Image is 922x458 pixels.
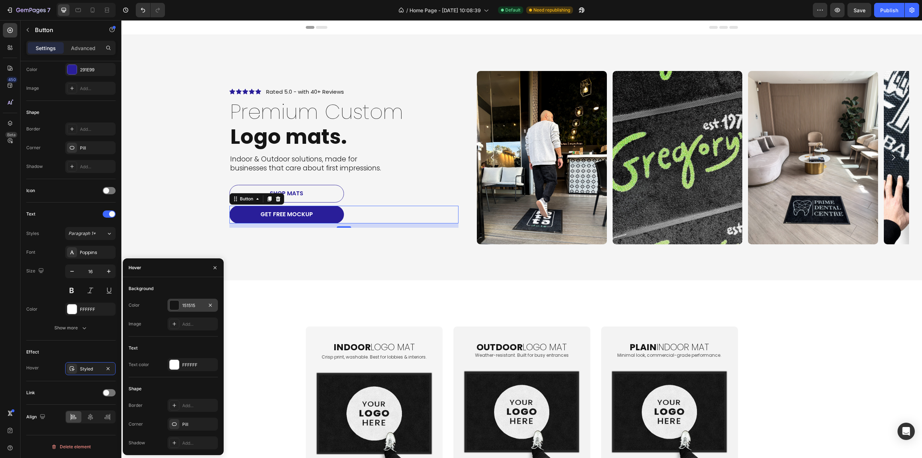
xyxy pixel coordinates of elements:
div: Button [117,175,133,182]
button: Save [847,3,871,17]
p: shop mats [148,170,182,177]
div: Pill [182,421,216,428]
div: Undo/Redo [136,3,165,17]
div: Color [26,66,37,73]
strong: indoor [212,321,249,333]
div: Add... [80,126,114,133]
div: Open Intercom Messenger [898,423,915,440]
img: gempages_550200365904036941-1be84b0e-8da8-4141-af17-5b017e90ea7e.jpg [627,51,756,224]
div: 291E99 [80,67,114,73]
p: Rated 5.0 - with 40+ Reviews [145,68,223,75]
button: Carousel Back Arrow [361,127,381,147]
p: Minimal look, commercial-grade performance. [489,331,607,339]
div: Color [129,302,140,308]
div: 450 [7,77,17,83]
button: Publish [874,3,904,17]
div: Shape [129,386,142,392]
div: 151515 [182,302,203,309]
span: Default [505,7,520,13]
div: Styled [80,366,101,372]
button: Show more [26,321,116,334]
div: Beta [5,132,17,138]
img: gempages_550200365904036941-bd60a557-e437-43f4-943e-b31ed0613c81.jpg [355,51,485,224]
span: Need republishing [533,7,570,13]
div: Background [129,285,153,292]
strong: plain [508,321,535,333]
div: Icon [26,187,35,194]
button: <p>shop mats</p> [108,165,223,182]
p: Indoor & Outdoor solutions, made for businesses that care about first impressions. [109,135,336,152]
div: Poppins [80,249,114,256]
div: Corner [129,421,143,427]
button: <p>get free mockup</p> [108,186,223,203]
div: Link [26,390,35,396]
button: Carousel Next Arrow [762,127,782,147]
div: Color [26,306,37,312]
div: Add... [182,321,216,328]
div: Delete element [51,443,91,451]
div: Shape [26,109,39,116]
p: get free mockup [139,191,192,198]
p: 7 [47,6,50,14]
div: Shadow [26,163,43,170]
div: Add... [182,440,216,446]
div: Font [26,249,35,255]
div: Shadow [129,440,145,446]
h2: logo mat [193,321,312,333]
div: FFFFFF [80,306,114,313]
div: Border [129,402,143,409]
strong: oUTDOOR [355,321,401,333]
p: Crisp print, washable. Best for lobbies & interiors. [194,333,312,341]
strong: Logo mats. [109,102,225,131]
p: Button [35,26,96,34]
div: Image [129,321,141,327]
div: Image [26,85,39,92]
h2: LOGO MAT [341,321,460,333]
div: Border [26,126,40,132]
div: Styles [26,230,39,237]
button: Paragraph 1* [65,227,116,240]
div: Text [129,345,138,351]
div: Add... [80,85,114,92]
div: Add... [80,164,114,170]
span: Paragraph 1* [68,230,96,237]
p: Advanced [71,44,95,52]
span: Home Page - [DATE] 10:08:39 [409,6,481,14]
p: Settings [36,44,56,52]
img: gempages_550200365904036941-642de988-b6d3-4212-8c65-918fdbc37daf.jpg [491,51,621,224]
button: 7 [3,3,54,17]
h2: Premium Custom [108,79,337,129]
div: Text color [129,361,149,368]
div: FFFFFF [182,362,216,368]
h2: INDOOR MAT [489,321,608,333]
button: Delete element [26,441,116,453]
div: Publish [880,6,898,14]
div: Show more [54,324,88,332]
span: / [406,6,408,14]
div: Hover [129,264,141,271]
p: Weather-resistant. Built for busy entrances [342,331,459,339]
iframe: Design area [121,20,922,458]
div: Text [26,211,35,217]
div: Add... [182,403,216,409]
div: Effect [26,349,39,355]
div: Align [26,412,47,422]
div: Size [26,266,45,276]
div: Pill [80,145,114,151]
div: Hover [26,365,39,371]
span: Save [854,7,865,13]
div: Corner [26,144,41,151]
